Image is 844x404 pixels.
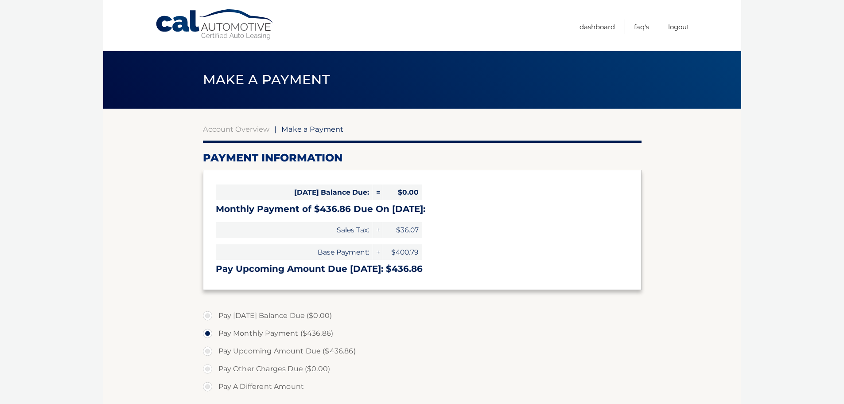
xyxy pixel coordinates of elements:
[580,20,615,34] a: Dashboard
[216,263,629,275] h3: Pay Upcoming Amount Due [DATE]: $436.86
[155,9,275,40] a: Cal Automotive
[281,125,343,133] span: Make a Payment
[203,125,269,133] a: Account Overview
[203,71,330,88] span: Make a Payment
[216,184,373,200] span: [DATE] Balance Due:
[216,244,373,260] span: Base Payment:
[203,325,642,342] label: Pay Monthly Payment ($436.86)
[274,125,276,133] span: |
[203,307,642,325] label: Pay [DATE] Balance Due ($0.00)
[216,204,629,215] h3: Monthly Payment of $436.86 Due On [DATE]:
[203,378,642,396] label: Pay A Different Amount
[382,222,422,238] span: $36.07
[203,360,642,378] label: Pay Other Charges Due ($0.00)
[373,184,382,200] span: =
[382,184,422,200] span: $0.00
[382,244,422,260] span: $400.79
[203,342,642,360] label: Pay Upcoming Amount Due ($436.86)
[668,20,689,34] a: Logout
[216,222,373,238] span: Sales Tax:
[373,244,382,260] span: +
[373,222,382,238] span: +
[634,20,649,34] a: FAQ's
[203,151,642,165] h2: Payment Information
